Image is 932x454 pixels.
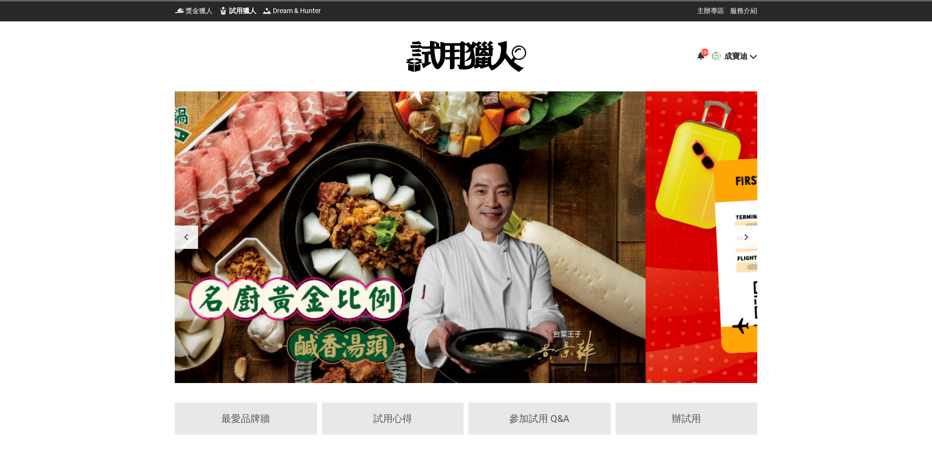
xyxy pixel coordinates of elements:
[185,6,213,16] span: 獎金獵人
[701,50,710,55] span: 10+
[175,6,213,16] a: 獎金獵人獎金獵人
[477,411,602,426] div: 參加試用 Q&A
[218,6,256,16] a: 試用獵人試用獵人
[616,402,758,435] a: 辦試用
[218,6,228,16] img: 試用獵人
[730,6,757,16] a: 服務介紹
[331,411,455,426] div: 試用心得
[724,51,748,62] div: 成寶迪
[711,51,722,62] div: 成
[697,6,724,16] a: 主辦專區
[406,41,526,72] img: 試用獵人
[262,6,272,16] img: Dream & Hunter
[624,411,749,426] div: 辦試用
[229,6,256,16] span: 試用獵人
[183,411,308,426] div: 最愛品牌牆
[262,6,321,16] a: Dream & HunterDream & Hunter
[175,6,184,16] img: 獎金獵人
[273,6,321,16] span: Dream & Hunter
